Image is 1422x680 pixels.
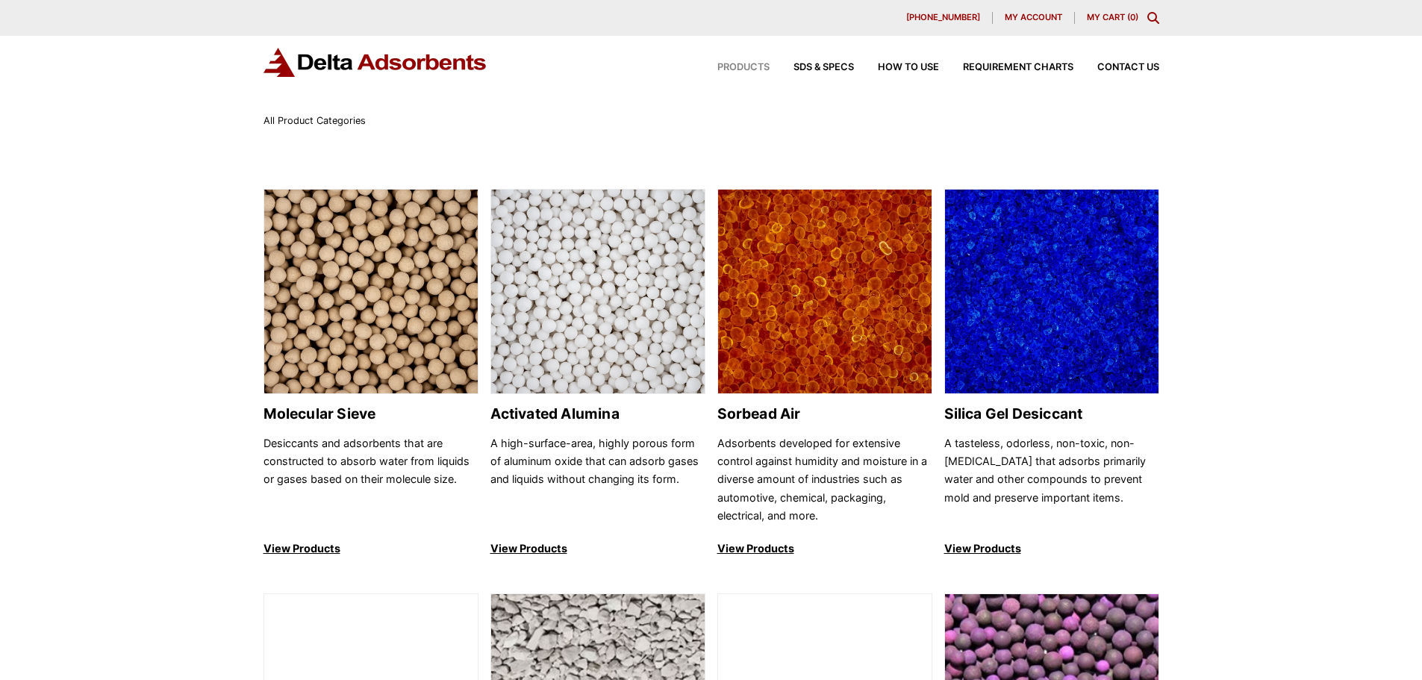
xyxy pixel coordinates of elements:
[263,540,478,558] p: View Products
[1097,63,1159,72] span: Contact Us
[718,190,932,395] img: Sorbead Air
[939,63,1073,72] a: Requirement Charts
[490,540,705,558] p: View Products
[693,63,770,72] a: Products
[264,190,478,395] img: Molecular Sieve
[717,540,932,558] p: View Products
[944,405,1159,422] h2: Silica Gel Desiccant
[993,12,1075,24] a: My account
[1087,12,1138,22] a: My Cart (0)
[770,63,854,72] a: SDS & SPECS
[263,189,478,558] a: Molecular Sieve Molecular Sieve Desiccants and adsorbents that are constructed to absorb water fr...
[793,63,854,72] span: SDS & SPECS
[854,63,939,72] a: How to Use
[945,190,1159,395] img: Silica Gel Desiccant
[263,405,478,422] h2: Molecular Sieve
[490,189,705,558] a: Activated Alumina Activated Alumina A high-surface-area, highly porous form of aluminum oxide tha...
[717,405,932,422] h2: Sorbead Air
[894,12,993,24] a: [PHONE_NUMBER]
[944,540,1159,558] p: View Products
[1147,12,1159,24] div: Toggle Modal Content
[717,434,932,525] p: Adsorbents developed for extensive control against humidity and moisture in a diverse amount of i...
[491,190,705,395] img: Activated Alumina
[263,48,487,77] img: Delta Adsorbents
[906,13,980,22] span: [PHONE_NUMBER]
[1005,13,1062,22] span: My account
[490,434,705,525] p: A high-surface-area, highly porous form of aluminum oxide that can adsorb gases and liquids witho...
[963,63,1073,72] span: Requirement Charts
[878,63,939,72] span: How to Use
[263,115,366,126] span: All Product Categories
[944,434,1159,525] p: A tasteless, odorless, non-toxic, non-[MEDICAL_DATA] that adsorbs primarily water and other compo...
[1130,12,1135,22] span: 0
[717,189,932,558] a: Sorbead Air Sorbead Air Adsorbents developed for extensive control against humidity and moisture ...
[263,434,478,525] p: Desiccants and adsorbents that are constructed to absorb water from liquids or gases based on the...
[490,405,705,422] h2: Activated Alumina
[717,63,770,72] span: Products
[1073,63,1159,72] a: Contact Us
[944,189,1159,558] a: Silica Gel Desiccant Silica Gel Desiccant A tasteless, odorless, non-toxic, non-[MEDICAL_DATA] th...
